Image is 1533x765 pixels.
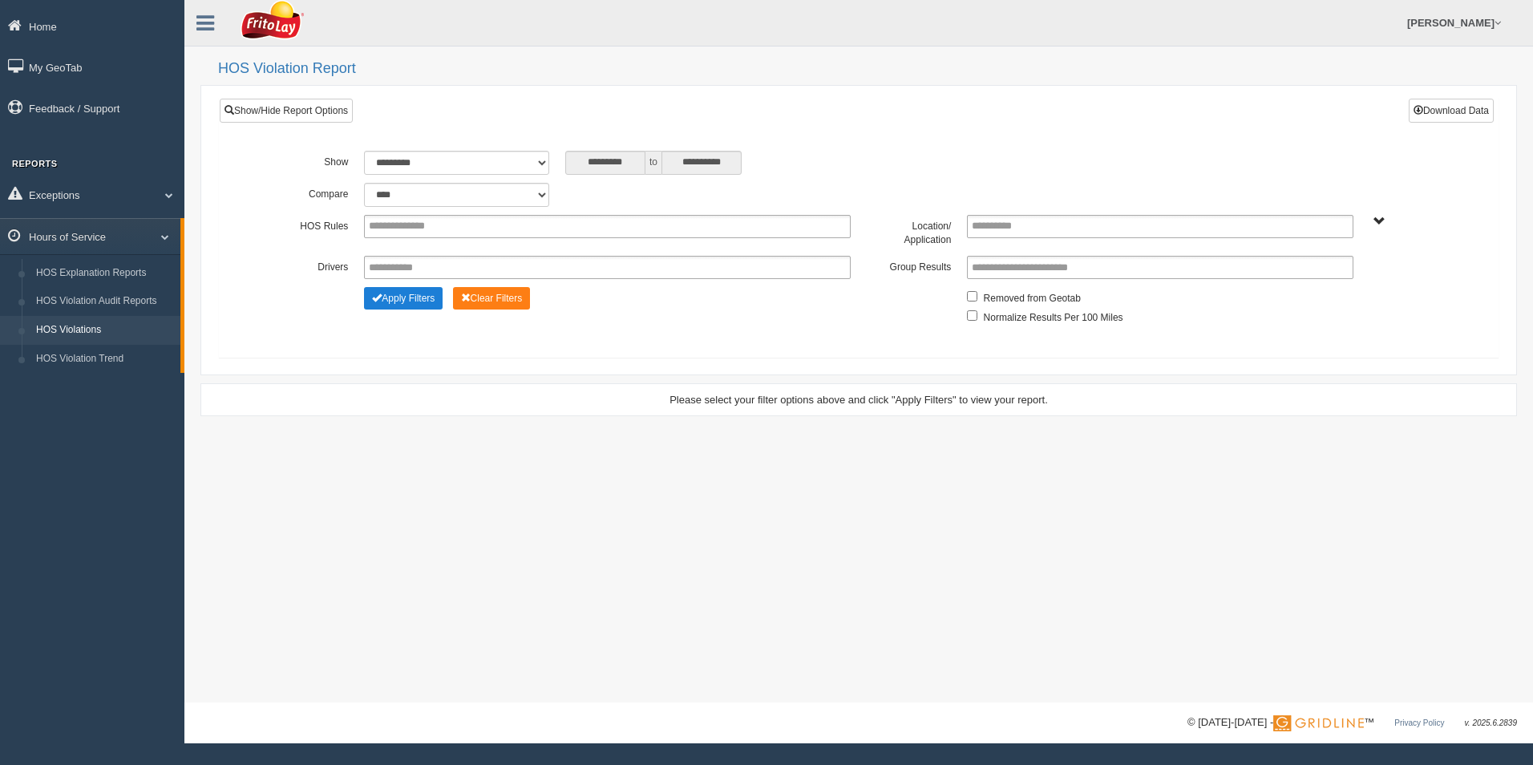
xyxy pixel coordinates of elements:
[29,345,180,374] a: HOS Violation Trend
[1465,718,1517,727] span: v. 2025.6.2839
[1187,714,1517,731] div: © [DATE]-[DATE] - ™
[859,256,959,275] label: Group Results
[256,183,356,202] label: Compare
[29,259,180,288] a: HOS Explanation Reports
[453,287,531,310] button: Change Filter Options
[220,99,353,123] a: Show/Hide Report Options
[984,287,1081,306] label: Removed from Geotab
[645,151,661,175] span: to
[256,256,356,275] label: Drivers
[256,151,356,170] label: Show
[256,215,356,234] label: HOS Rules
[1394,718,1444,727] a: Privacy Policy
[364,287,443,310] button: Change Filter Options
[1409,99,1494,123] button: Download Data
[29,287,180,316] a: HOS Violation Audit Reports
[859,215,959,248] label: Location/ Application
[215,392,1503,407] div: Please select your filter options above and click "Apply Filters" to view your report.
[29,316,180,345] a: HOS Violations
[1273,715,1364,731] img: Gridline
[218,61,1517,77] h2: HOS Violation Report
[984,306,1123,326] label: Normalize Results Per 100 Miles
